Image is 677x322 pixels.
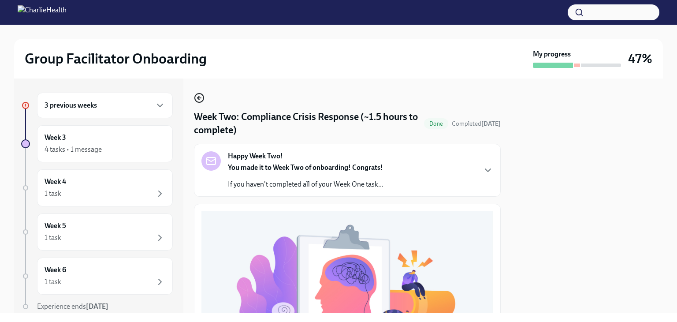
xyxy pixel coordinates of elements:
div: 1 task [45,277,61,287]
h2: Group Facilitator Onboarding [25,50,207,67]
a: Week 34 tasks • 1 message [21,125,173,162]
h3: 47% [628,51,652,67]
strong: My progress [533,49,571,59]
a: Week 61 task [21,258,173,295]
div: 4 tasks • 1 message [45,145,102,154]
strong: Happy Week Two! [228,151,283,161]
div: 1 task [45,233,61,243]
h6: Week 6 [45,265,66,275]
h6: Week 3 [45,133,66,142]
a: Week 51 task [21,213,173,251]
span: Experience ends [37,302,108,311]
strong: You made it to Week Two of onboarding! Congrats! [228,163,383,172]
strong: [DATE] [86,302,108,311]
h6: 3 previous weeks [45,101,97,110]
p: If you haven't completed all of your Week One task... [228,180,383,189]
span: Completed [452,120,501,127]
h4: Week Two: Compliance Crisis Response (~1.5 hours to complete) [194,110,420,137]
strong: [DATE] [481,120,501,127]
h6: Week 4 [45,177,66,187]
span: Done [424,120,448,127]
div: 3 previous weeks [37,93,173,118]
span: September 27th, 2025 19:12 [452,120,501,128]
img: CharlieHealth [18,5,67,19]
h6: Week 5 [45,221,66,231]
a: Week 41 task [21,169,173,206]
div: 1 task [45,189,61,198]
